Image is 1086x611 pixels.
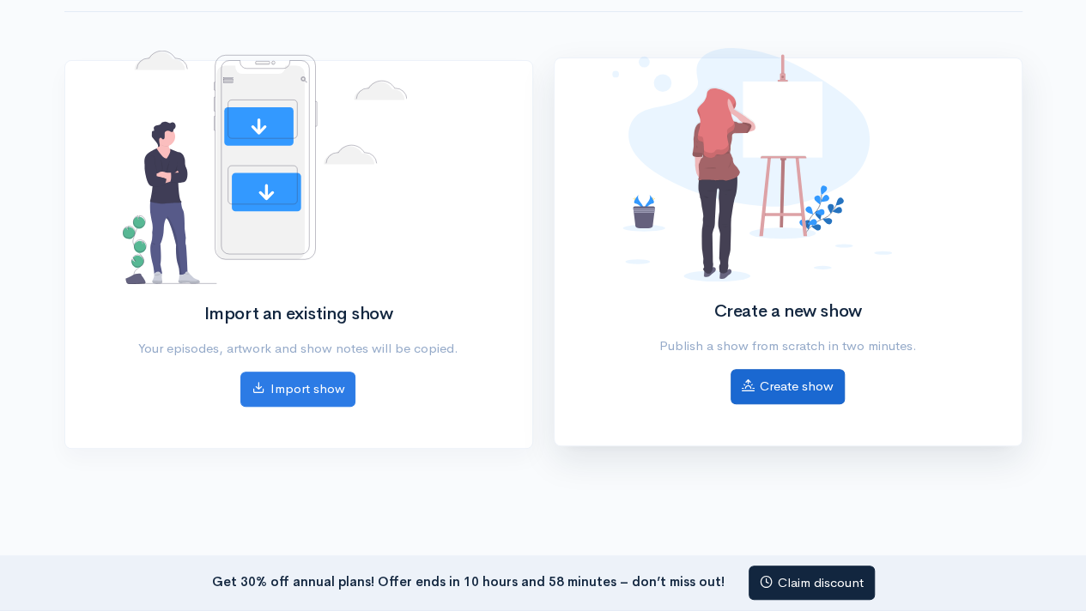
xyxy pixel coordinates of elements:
[240,372,355,407] a: Import show
[123,305,474,324] h2: Import an existing show
[612,48,892,281] img: No shows added
[123,339,474,359] p: Your episodes, artwork and show notes will be copied.
[212,572,725,589] strong: Get 30% off annual plans! Offer ends in 10 hours and 58 minutes – don’t miss out!
[731,369,845,404] a: Create show
[749,566,875,601] a: Claim discount
[123,51,408,284] img: No shows added
[612,302,963,321] h2: Create a new show
[612,336,963,356] p: Publish a show from scratch in two minutes.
